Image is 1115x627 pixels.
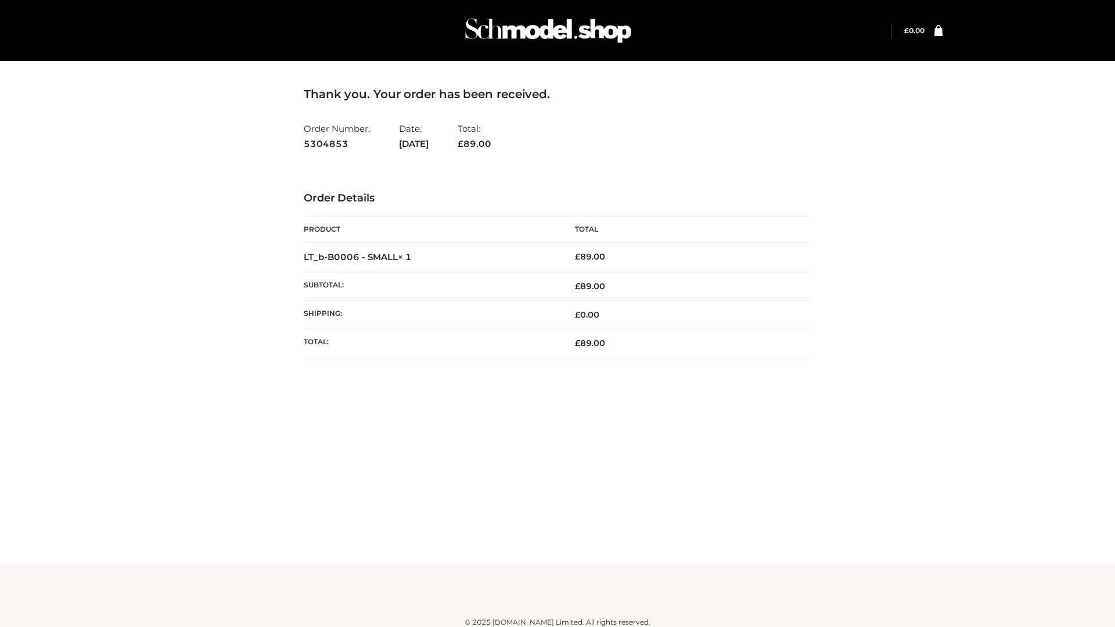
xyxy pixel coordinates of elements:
span: 89.00 [575,338,605,348]
li: Total: [458,118,491,154]
li: Date: [399,118,429,154]
strong: [DATE] [399,136,429,152]
th: Product [304,217,557,243]
h3: Thank you. Your order has been received. [304,87,811,101]
th: Total: [304,329,557,358]
bdi: 0.00 [904,26,925,35]
th: Shipping: [304,301,557,329]
span: £ [904,26,909,35]
img: Schmodel Admin 964 [461,8,635,53]
strong: 5304853 [304,136,370,152]
bdi: 0.00 [575,309,599,320]
span: £ [575,338,580,348]
bdi: 89.00 [575,251,605,262]
h3: Order Details [304,192,811,205]
span: £ [458,138,463,149]
span: £ [575,309,580,320]
strong: × 1 [398,251,412,262]
th: Subtotal: [304,272,557,300]
a: £0.00 [904,26,925,35]
li: Order Number: [304,118,370,154]
span: £ [575,281,580,291]
th: Total [557,217,811,243]
span: 89.00 [575,281,605,291]
span: 89.00 [458,138,491,149]
span: £ [575,251,580,262]
strong: LT_b-B0006 - SMALL [304,251,412,262]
